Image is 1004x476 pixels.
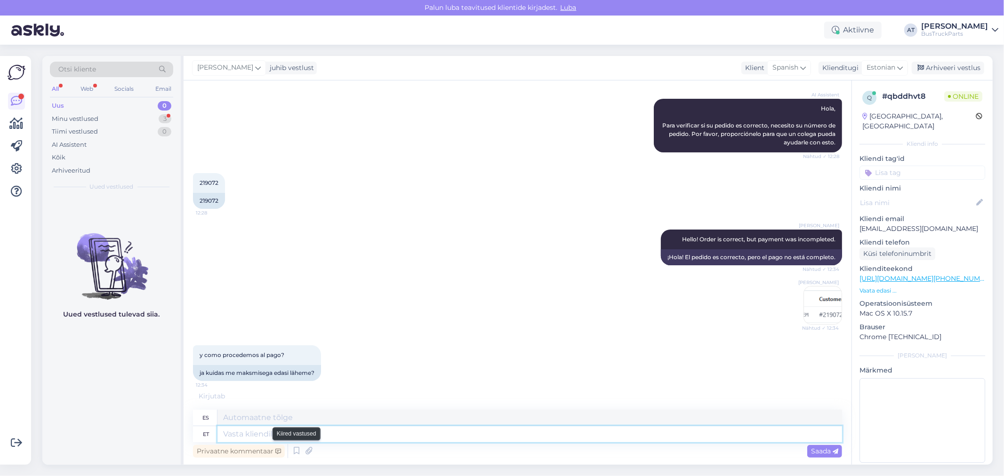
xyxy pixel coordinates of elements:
[42,216,181,301] img: No chats
[804,286,842,324] img: Attachment
[682,236,835,243] span: Hello! Order is correct, but payment was incompleted.
[799,222,839,229] span: [PERSON_NAME]
[859,299,985,309] p: Operatsioonisüsteem
[811,447,838,455] span: Saada
[193,391,842,401] div: Kirjutab
[52,140,87,150] div: AI Assistent
[859,274,996,283] a: [URL][DOMAIN_NAME][PHONE_NUMBER]
[200,179,218,186] span: 219072
[741,63,764,73] div: Klient
[193,365,321,381] div: ja kuidas me maksmisega edasi läheme?
[196,381,231,389] span: 12:34
[859,238,985,247] p: Kliendi telefon
[859,309,985,318] p: Mac OS X 10.15.7
[153,83,173,95] div: Email
[158,127,171,136] div: 0
[662,105,837,146] span: Hola, Para verificar si su pedido es correcto, necesito su número de pedido. Por favor, proporció...
[197,63,253,73] span: [PERSON_NAME]
[944,91,982,102] span: Online
[859,140,985,148] div: Kliendi info
[859,286,985,295] p: Vaata edasi ...
[921,23,998,38] a: [PERSON_NAME]BusTruckParts
[52,166,90,175] div: Arhiveeritud
[824,22,882,39] div: Aktiivne
[159,114,171,124] div: 3
[803,153,839,160] span: Nähtud ✓ 12:28
[772,63,798,73] span: Spanish
[859,365,985,375] p: Märkmed
[859,247,935,260] div: Küsi telefoninumbrit
[859,214,985,224] p: Kliendi email
[859,154,985,164] p: Kliendi tag'id
[225,392,226,400] span: .
[798,279,839,286] span: [PERSON_NAME]
[203,426,209,442] div: et
[804,91,839,98] span: AI Assistent
[921,23,988,30] div: [PERSON_NAME]
[859,183,985,193] p: Kliendi nimi
[193,445,285,458] div: Privaatne kommentaar
[50,83,61,95] div: All
[867,63,895,73] span: Estonian
[8,63,25,81] img: Askly Logo
[859,166,985,180] input: Lisa tag
[200,351,284,358] span: y como procedemos al pago?
[802,325,839,332] span: Nähtud ✓ 12:34
[859,351,985,360] div: [PERSON_NAME]
[277,429,316,438] small: Kiired vastused
[860,198,974,208] input: Lisa nimi
[859,224,985,234] p: [EMAIL_ADDRESS][DOMAIN_NAME]
[558,3,579,12] span: Luba
[661,249,842,265] div: ¡Hola! El pedido es correcto, pero el pago no está completo.
[867,94,872,101] span: q
[819,63,859,73] div: Klienditugi
[862,111,976,131] div: [GEOGRAPHIC_DATA], [GEOGRAPHIC_DATA]
[193,193,225,209] div: 219072
[266,63,314,73] div: juhib vestlust
[52,101,64,111] div: Uus
[859,322,985,332] p: Brauser
[803,266,839,273] span: Nähtud ✓ 12:34
[90,182,134,191] span: Uued vestlused
[79,83,95,95] div: Web
[58,64,96,74] span: Otsi kliente
[52,114,98,124] div: Minu vestlused
[882,91,944,102] div: # qbddhvt8
[196,209,231,216] span: 12:28
[859,332,985,342] p: Chrome [TECHNICAL_ID]
[904,24,917,37] div: AT
[64,309,160,319] p: Uued vestlused tulevad siia.
[921,30,988,38] div: BusTruckParts
[52,127,98,136] div: Tiimi vestlused
[52,153,65,162] div: Kõik
[912,62,984,74] div: Arhiveeri vestlus
[859,264,985,274] p: Klienditeekond
[112,83,136,95] div: Socials
[158,101,171,111] div: 0
[203,410,209,426] div: es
